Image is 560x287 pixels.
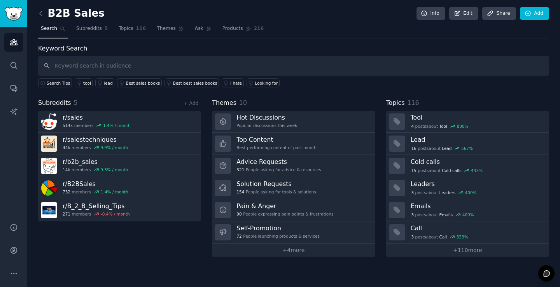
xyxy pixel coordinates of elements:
[195,25,203,32] span: Ask
[154,23,187,38] a: Themes
[222,78,244,87] a: I hate
[411,212,414,217] span: 3
[38,111,201,133] a: r/sales514kmembers1.4% / month
[63,145,128,150] div: members
[73,23,110,38] a: Subreddits5
[212,111,375,133] a: Hot DiscussionsPopular discussions this week
[63,202,130,210] h3: r/ B_2_B_Selling_Tips
[411,233,469,240] div: post s about
[411,145,474,152] div: post s about
[38,56,549,76] input: Keyword search in audience
[236,233,320,239] div: People launching products & services
[136,25,146,32] span: 116
[236,189,316,195] div: People asking for tools & solutions
[236,145,317,150] div: Best-performing content of past month
[41,136,57,152] img: salestechniques
[126,80,160,86] div: Best sales books
[63,167,70,172] span: 14k
[236,211,241,217] span: 90
[104,80,112,86] div: lead
[38,199,201,221] a: r/B_2_B_Selling_Tips271members-0.4% / month
[76,25,102,32] span: Subreddits
[411,123,414,129] span: 4
[411,190,414,195] span: 3
[105,25,108,32] span: 5
[236,158,321,166] h3: Advice Requests
[103,123,131,128] div: 1.4 % / month
[439,123,447,129] span: Tool
[461,146,473,151] div: 567 %
[439,234,447,240] span: Call
[5,7,23,21] img: GummySearch logo
[411,211,475,218] div: post s about
[173,80,217,86] div: Best best sales books
[465,190,477,195] div: 400 %
[442,146,451,151] span: Lead
[212,244,375,257] a: +4more
[439,212,453,217] span: Emails
[236,136,317,144] h3: Top Content
[41,202,57,218] img: B_2_B_Selling_Tips
[254,25,264,32] span: 216
[407,99,419,106] span: 116
[411,113,544,122] h3: Tool
[63,180,128,188] h3: r/ B2BSales
[63,211,130,217] div: members
[457,123,468,129] div: 800 %
[386,133,549,155] a: Lead16postsaboutLead567%
[101,189,128,195] div: 1.4 % / month
[411,202,544,210] h3: Emails
[38,133,201,155] a: r/salestechniques44kmembers9.9% / month
[192,23,214,38] a: Ask
[236,167,321,172] div: People asking for advice & resources
[95,78,114,87] a: lead
[63,189,128,195] div: members
[63,211,70,217] span: 271
[63,167,128,172] div: members
[38,177,201,199] a: r/B2BSales732members1.4% / month
[119,25,133,32] span: Topics
[386,244,549,257] a: +110more
[116,23,149,38] a: Topics116
[212,133,375,155] a: Top ContentBest-performing content of past month
[117,78,161,87] a: Best sales books
[411,136,544,144] h3: Lead
[222,25,243,32] span: Products
[47,80,70,86] span: Search Tips
[100,167,128,172] div: 9.3 % / month
[75,78,93,87] a: tool
[416,7,445,20] a: Info
[63,123,73,128] span: 514k
[41,158,57,174] img: b2b_sales
[38,78,72,87] button: Search Tips
[212,177,375,199] a: Solution Requests154People asking for tools & solutions
[157,25,176,32] span: Themes
[411,146,416,151] span: 16
[63,113,131,122] h3: r/ sales
[63,158,128,166] h3: r/ b2b_sales
[74,99,78,106] span: 5
[63,189,70,195] span: 732
[184,101,198,106] a: + Add
[63,145,70,150] span: 44k
[386,98,405,108] span: Topics
[457,234,468,240] div: 333 %
[386,221,549,244] a: Call3postsaboutCall333%
[236,113,297,122] h3: Hot Discussions
[236,233,241,239] span: 72
[449,7,478,20] a: Edit
[41,25,57,32] span: Search
[255,80,278,86] div: Looking for
[38,45,87,52] label: Keyword Search
[386,111,549,133] a: Tool4postsaboutTool800%
[236,180,316,188] h3: Solution Requests
[482,7,516,20] a: Share
[38,98,71,108] span: Subreddits
[83,80,91,86] div: tool
[471,168,483,173] div: 443 %
[411,180,544,188] h3: Leaders
[164,78,219,87] a: Best best sales books
[236,202,333,210] h3: Pain & Anger
[63,136,128,144] h3: r/ salestechniques
[236,211,333,217] div: People expressing pain points & frustrations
